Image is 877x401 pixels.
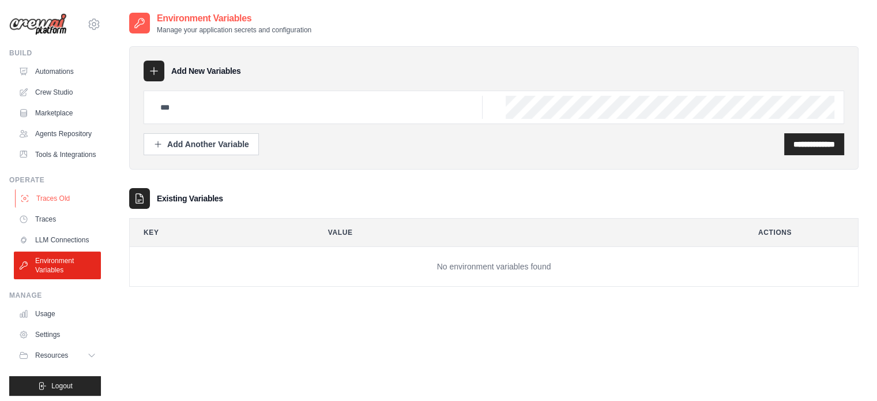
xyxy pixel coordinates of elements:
[144,133,259,155] button: Add Another Variable
[14,145,101,164] a: Tools & Integrations
[14,325,101,344] a: Settings
[171,65,241,77] h3: Add New Variables
[14,346,101,365] button: Resources
[9,376,101,396] button: Logout
[15,189,102,208] a: Traces Old
[14,252,101,279] a: Environment Variables
[14,305,101,323] a: Usage
[14,210,101,228] a: Traces
[14,231,101,249] a: LLM Connections
[157,12,311,25] h2: Environment Variables
[9,48,101,58] div: Build
[314,219,735,246] th: Value
[157,193,223,204] h3: Existing Variables
[14,62,101,81] a: Automations
[51,381,73,391] span: Logout
[153,138,249,150] div: Add Another Variable
[157,25,311,35] p: Manage your application secrets and configuration
[744,219,858,246] th: Actions
[14,104,101,122] a: Marketplace
[130,247,858,287] td: No environment variables found
[130,219,305,246] th: Key
[9,13,67,36] img: Logo
[9,175,101,185] div: Operate
[9,291,101,300] div: Manage
[14,83,101,102] a: Crew Studio
[14,125,101,143] a: Agents Repository
[35,351,68,360] span: Resources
